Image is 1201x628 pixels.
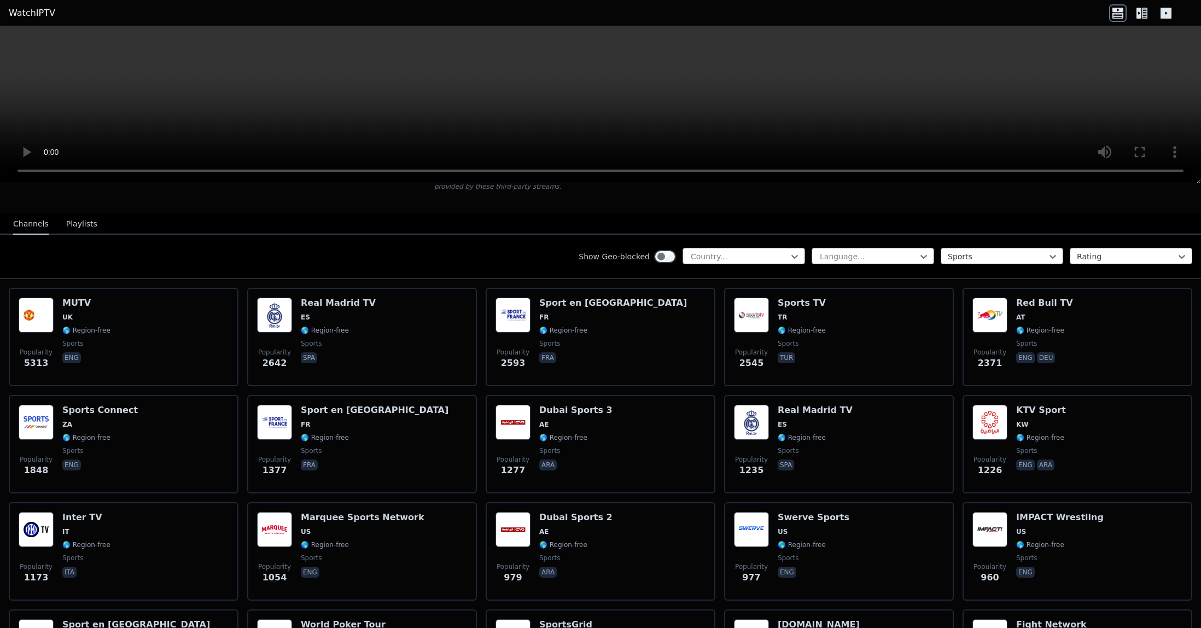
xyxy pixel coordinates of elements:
[1016,512,1104,523] h6: IMPACT Wrestling
[778,433,826,442] span: 🌎 Region-free
[539,405,613,416] h6: Dubai Sports 3
[972,405,1007,440] img: KTV Sport
[258,455,291,464] span: Popularity
[257,405,292,440] img: Sport en France
[734,405,769,440] img: Real Madrid TV
[24,464,49,477] span: 1848
[19,405,54,440] img: Sports Connect
[497,562,529,571] span: Popularity
[734,512,769,547] img: Swerve Sports
[263,357,287,370] span: 2642
[539,420,549,429] span: AE
[778,554,798,562] span: sports
[973,455,1006,464] span: Popularity
[539,567,557,578] p: ara
[301,567,319,578] p: eng
[301,313,310,322] span: ES
[778,405,853,416] h6: Real Madrid TV
[263,571,287,584] span: 1054
[258,562,291,571] span: Popularity
[1016,339,1037,348] span: sports
[539,446,560,455] span: sports
[301,512,424,523] h6: Marquee Sports Network
[739,464,764,477] span: 1235
[1016,405,1066,416] h6: KTV Sport
[778,313,787,322] span: TR
[504,571,522,584] span: 979
[301,527,311,536] span: US
[20,348,53,357] span: Popularity
[1037,352,1056,363] p: deu
[778,512,849,523] h6: Swerve Sports
[778,326,826,335] span: 🌎 Region-free
[62,540,110,549] span: 🌎 Region-free
[497,455,529,464] span: Popularity
[978,464,1002,477] span: 1226
[972,512,1007,547] img: IMPACT Wrestling
[24,357,49,370] span: 5313
[579,251,650,262] label: Show Geo-blocked
[62,420,72,429] span: ZA
[778,352,795,363] p: tur
[981,571,999,584] span: 960
[20,455,53,464] span: Popularity
[62,527,69,536] span: IT
[301,339,322,348] span: sports
[735,562,768,571] span: Popularity
[19,298,54,333] img: MUTV
[1016,433,1064,442] span: 🌎 Region-free
[257,298,292,333] img: Real Madrid TV
[257,512,292,547] img: Marquee Sports Network
[20,562,53,571] span: Popularity
[539,313,549,322] span: FR
[742,571,760,584] span: 977
[19,512,54,547] img: Inter TV
[778,460,794,470] p: spa
[62,339,83,348] span: sports
[501,464,526,477] span: 1277
[539,527,549,536] span: AE
[739,357,764,370] span: 2545
[62,326,110,335] span: 🌎 Region-free
[539,433,587,442] span: 🌎 Region-free
[497,348,529,357] span: Popularity
[301,352,317,363] p: spa
[62,460,81,470] p: eng
[778,540,826,549] span: 🌎 Region-free
[1016,527,1026,536] span: US
[778,420,787,429] span: ES
[778,527,788,536] span: US
[62,313,73,322] span: UK
[62,298,110,309] h6: MUTV
[539,540,587,549] span: 🌎 Region-free
[1016,326,1064,335] span: 🌎 Region-free
[1016,540,1064,549] span: 🌎 Region-free
[1016,567,1035,578] p: eng
[62,446,83,455] span: sports
[62,352,81,363] p: eng
[972,298,1007,333] img: Red Bull TV
[778,446,798,455] span: sports
[1016,460,1035,470] p: eng
[973,348,1006,357] span: Popularity
[301,554,322,562] span: sports
[539,512,613,523] h6: Dubai Sports 2
[539,326,587,335] span: 🌎 Region-free
[62,433,110,442] span: 🌎 Region-free
[734,298,769,333] img: Sports TV
[495,405,530,440] img: Dubai Sports 3
[495,298,530,333] img: Sport en France
[1016,313,1025,322] span: AT
[301,326,349,335] span: 🌎 Region-free
[301,433,349,442] span: 🌎 Region-free
[62,554,83,562] span: sports
[539,339,560,348] span: sports
[495,512,530,547] img: Dubai Sports 2
[539,554,560,562] span: sports
[539,352,556,363] p: fra
[62,405,138,416] h6: Sports Connect
[1016,446,1037,455] span: sports
[735,348,768,357] span: Popularity
[301,460,318,470] p: fra
[1016,420,1029,429] span: KW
